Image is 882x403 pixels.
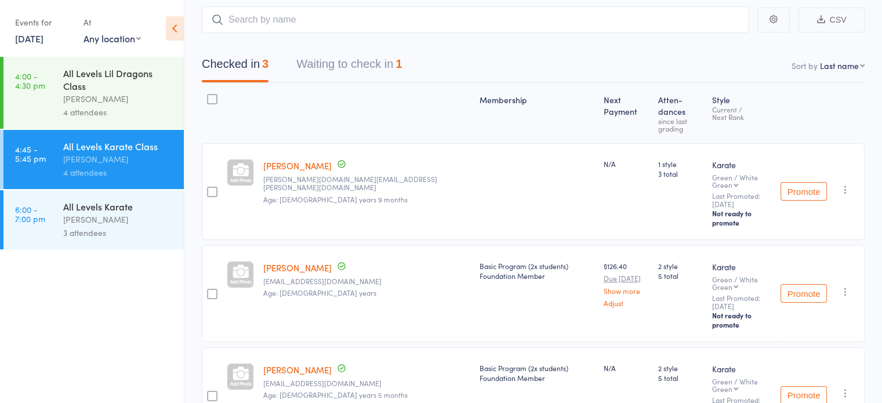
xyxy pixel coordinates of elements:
div: Karate [712,363,771,375]
div: N/A [603,159,648,169]
div: Any location [84,32,141,45]
div: Current / Next Rank [712,106,771,121]
div: since last grading [658,117,703,132]
div: Green [712,181,732,188]
div: Atten­dances [654,88,707,138]
div: Last name [820,60,859,71]
div: [PERSON_NAME] [63,213,174,226]
small: michaelamacgilles@gmail.com [263,277,470,285]
div: 4 attendees [63,106,174,119]
span: 3 total [658,169,703,179]
div: Green [712,283,732,291]
button: Waiting to check in1 [296,52,402,82]
input: Search by name [202,6,749,33]
button: CSV [798,8,865,32]
div: Next Payment [598,88,653,138]
div: Not ready to promote [712,311,771,329]
div: Basic Program (2x students) Foundation Member [480,363,594,383]
button: Promote [781,284,827,303]
div: Green / White [712,377,771,393]
div: [PERSON_NAME] [63,92,174,106]
button: Promote [781,182,827,201]
div: [PERSON_NAME] [63,153,174,166]
div: At [84,13,141,32]
span: 2 style [658,363,703,373]
a: Show more [603,287,648,295]
div: Karate [712,261,771,273]
div: Basic Program (2x students) Foundation Member [480,261,594,281]
div: Style [707,88,776,138]
div: All Levels Karate Class [63,140,174,153]
div: All Levels Karate [63,200,174,213]
small: Last Promoted: [DATE] [712,294,771,311]
a: Adjust [603,299,648,307]
time: 4:45 - 5:45 pm [15,144,46,163]
span: 2 style [658,261,703,271]
a: [PERSON_NAME] [263,262,332,274]
div: Green / White [712,173,771,188]
small: tenille.hughes@gmail.com [263,175,470,192]
div: Green / White [712,275,771,291]
div: N/A [603,363,648,373]
span: 5 total [658,271,703,281]
a: [PERSON_NAME] [263,364,332,376]
time: 6:00 - 7:00 pm [15,205,45,223]
small: michaelamacgilles@gmail.com [263,379,470,387]
a: 6:00 -7:00 pmAll Levels Karate[PERSON_NAME]3 attendees [3,190,184,249]
div: 4 attendees [63,166,174,179]
a: 4:45 -5:45 pmAll Levels Karate Class[PERSON_NAME]4 attendees [3,130,184,189]
small: Last Promoted: [DATE] [712,192,771,209]
div: Green [712,385,732,393]
a: [DATE] [15,32,43,45]
div: 3 attendees [63,226,174,239]
button: Checked in3 [202,52,268,82]
span: Age: [DEMOGRAPHIC_DATA] years 9 months [263,194,408,204]
div: Events for [15,13,72,32]
span: Age: [DEMOGRAPHIC_DATA] years [263,288,376,297]
small: Due [DATE] [603,274,648,282]
div: Not ready to promote [712,209,771,227]
time: 4:00 - 4:30 pm [15,71,45,90]
span: 1 style [658,159,703,169]
div: 1 [395,57,402,70]
a: 4:00 -4:30 pmAll Levels Lil Dragons Class[PERSON_NAME]4 attendees [3,57,184,129]
label: Sort by [792,60,818,71]
div: Membership [475,88,599,138]
div: 3 [262,57,268,70]
div: $126.40 [603,261,648,307]
div: Karate [712,159,771,170]
span: Age: [DEMOGRAPHIC_DATA] years 5 months [263,390,408,400]
span: 5 total [658,373,703,383]
div: All Levels Lil Dragons Class [63,67,174,92]
a: [PERSON_NAME] [263,159,332,172]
